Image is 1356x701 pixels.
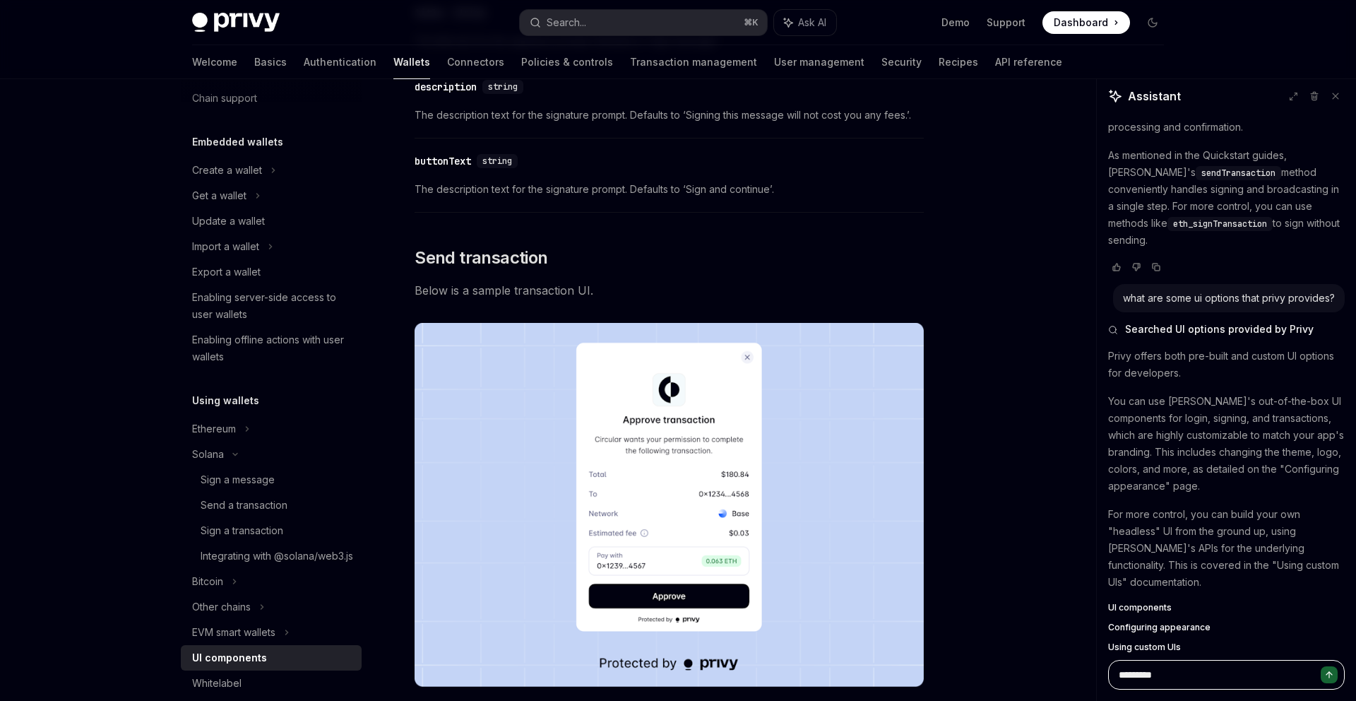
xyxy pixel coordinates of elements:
a: Recipes [939,45,978,79]
a: API reference [995,45,1062,79]
a: Welcome [192,45,237,79]
a: Connectors [447,45,504,79]
span: Below is a sample transaction UI. [415,281,924,300]
p: Privy offers both pre-built and custom UI options for developers. [1108,348,1345,382]
h5: Using wallets [192,392,259,409]
div: Solana [192,446,224,463]
span: Assistant [1128,88,1181,105]
div: Enabling offline actions with user wallets [192,331,353,365]
span: string [488,81,518,93]
div: Bitcoin [192,573,223,590]
button: Ask AI [774,10,836,35]
div: Whitelabel [192,675,242,692]
span: UI components [1108,602,1172,613]
p: As mentioned in the Quickstart guides, [PERSON_NAME]'s method conveniently handles signing and br... [1108,147,1345,249]
div: Export a wallet [192,264,261,281]
div: Integrating with @solana/web3.js [201,548,353,565]
span: Dashboard [1054,16,1108,30]
div: Ethereum [192,420,236,437]
span: sendTransaction [1201,167,1275,179]
span: eth_signTransaction [1173,218,1267,230]
span: Send transaction [415,247,547,269]
span: Configuring appearance [1108,622,1211,633]
div: Sign a message [201,471,275,488]
div: Create a wallet [192,162,262,179]
a: Sign a transaction [181,518,362,543]
a: Send a transaction [181,493,362,518]
a: User management [774,45,864,79]
img: images/Trans.png [415,323,924,687]
div: Sign a transaction [201,522,283,539]
span: ⌘ K [744,17,759,28]
span: Ask AI [798,16,826,30]
div: buttonText [415,154,471,168]
div: Send a transaction [201,497,287,514]
a: Export a wallet [181,259,362,285]
a: Basics [254,45,287,79]
a: Wallets [393,45,430,79]
button: Send message [1321,666,1338,683]
span: The description text for the signature prompt. Defaults to ‘Signing this message will not cost yo... [415,107,924,124]
img: dark logo [192,13,280,33]
span: Searched UI options provided by Privy [1125,322,1314,336]
a: Demo [941,16,970,30]
a: Authentication [304,45,376,79]
div: Enabling server-side access to user wallets [192,289,353,323]
div: Get a wallet [192,187,246,204]
p: For more control, you can build your own "headless" UI from the ground up, using [PERSON_NAME]'s ... [1108,506,1345,591]
div: description [415,80,477,94]
a: Integrating with @solana/web3.js [181,543,362,569]
a: Enabling offline actions with user wallets [181,327,362,370]
button: Toggle dark mode [1141,11,1164,34]
a: Whitelabel [181,671,362,696]
button: Search...⌘K [520,10,767,35]
a: UI components [181,645,362,671]
span: Using custom UIs [1108,642,1181,653]
a: UI components [1108,602,1345,613]
a: Policies & controls [521,45,613,79]
a: Security [881,45,922,79]
a: Enabling server-side access to user wallets [181,285,362,327]
a: Transaction management [630,45,757,79]
div: Update a wallet [192,213,265,230]
div: what are some ui options that privy provides? [1123,291,1335,305]
a: Configuring appearance [1108,622,1345,633]
p: You can use [PERSON_NAME]'s out-of-the-box UI components for login, signing, and transactions, wh... [1108,393,1345,495]
a: Dashboard [1042,11,1130,34]
div: Search... [547,14,586,31]
div: EVM smart wallets [192,624,275,641]
button: Searched UI options provided by Privy [1108,322,1345,336]
span: The description text for the signature prompt. Defaults to ‘Sign and continue’. [415,181,924,198]
div: Import a wallet [192,238,259,255]
a: Using custom UIs [1108,642,1345,653]
h5: Embedded wallets [192,134,283,151]
a: Sign a message [181,467,362,493]
a: Support [987,16,1025,30]
div: Other chains [192,599,251,615]
div: UI components [192,649,267,666]
a: Update a wallet [181,208,362,234]
span: string [482,155,512,167]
